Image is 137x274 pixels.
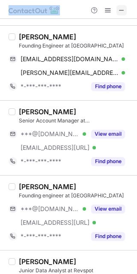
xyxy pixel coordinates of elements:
[91,205,125,213] button: Reveal Button
[9,5,60,15] img: ContactOut v5.3.10
[21,69,119,77] span: [PERSON_NAME][EMAIL_ADDRESS]
[21,130,80,138] span: ***@[DOMAIN_NAME]
[21,55,119,63] span: [EMAIL_ADDRESS][DOMAIN_NAME]
[19,107,76,116] div: [PERSON_NAME]
[19,33,76,41] div: [PERSON_NAME]
[19,117,132,125] div: Senior Account Manager at [GEOGRAPHIC_DATA]
[19,42,132,50] div: Founding Engineer at [GEOGRAPHIC_DATA]
[21,144,89,152] span: [EMAIL_ADDRESS][URL]
[19,257,76,266] div: [PERSON_NAME]
[91,130,125,138] button: Reveal Button
[91,82,125,91] button: Reveal Button
[19,182,76,191] div: [PERSON_NAME]
[91,232,125,241] button: Reveal Button
[21,205,80,213] span: ***@[DOMAIN_NAME]
[91,157,125,166] button: Reveal Button
[19,192,132,200] div: Founding engineer at [GEOGRAPHIC_DATA]
[21,219,89,226] span: [EMAIL_ADDRESS][URL]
